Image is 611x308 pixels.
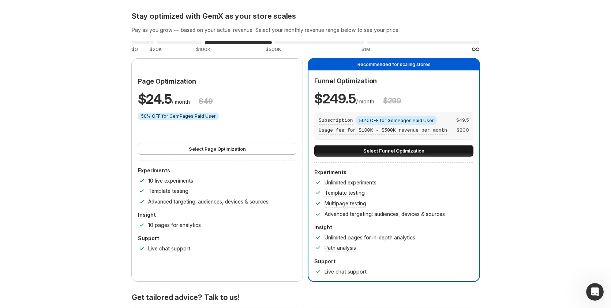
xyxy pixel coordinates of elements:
span: Select Funnel Optimization [363,147,424,154]
p: Insight [314,224,473,231]
span: $500K [266,46,281,52]
h2: Stay optimized with GemX as your store scales [132,12,479,21]
span: Home [28,247,45,252]
p: Support [314,258,473,265]
button: Messages [73,229,146,258]
button: Select Page Optimization [138,143,296,155]
p: Experiments [138,167,296,174]
p: Template testing [148,187,188,195]
p: Multipage testing [325,200,366,207]
button: Select Funnel Optimization [314,145,473,157]
img: Profile image for Antony [15,12,29,26]
span: $ 49.5 [456,116,469,125]
span: Page Optimization [138,77,196,85]
h3: $ 299 [383,96,401,105]
span: $20K [150,46,162,52]
h3: Pay as you grow — based on your actual revenue. Select your monthly revenue range below to see yo... [132,26,479,34]
span: Usage fee for $100K - $500K revenue per month [319,128,447,133]
p: Hi [PERSON_NAME] 👋 [15,52,132,77]
span: Select Page Optimization [189,145,246,153]
div: We typically reply in a few hours [15,113,122,120]
div: Send us a message [15,105,122,113]
p: / month [138,90,190,108]
p: 10 live experiments [148,177,193,184]
p: Unlimited pages for in-depth analytics [325,234,415,241]
p: Advanced targeting: audiences, devices & sources [325,210,445,218]
span: 50% OFF for GemPages Paid User [141,113,216,119]
p: Support [138,235,296,242]
p: Template testing [325,189,365,197]
span: Recommended for scaling stores [357,62,431,67]
span: Funnel Optimization [314,77,377,85]
p: Unlimited experiments [325,179,376,186]
span: Subscription [319,118,353,123]
p: Insight [138,211,296,219]
p: Live chat support [325,268,367,275]
span: $100K [196,46,210,52]
div: Close [126,12,139,25]
p: 10 pages for analytics [148,221,201,229]
p: Live chat support [148,245,190,252]
span: 50% OFF for GemPages Paid User [359,118,434,124]
span: $ 249.5 [314,91,356,107]
p: How can we help? [15,77,132,89]
span: $1M [361,46,370,52]
span: Messages [97,247,123,252]
p: / month [314,90,374,107]
span: $ 200 [457,126,469,135]
p: Path analysis [325,244,356,252]
div: Send us a messageWe typically reply in a few hours [7,99,139,126]
p: Get tailored advice? Talk to us! [132,293,479,302]
p: Experiments [314,169,473,176]
h3: $ 49 [199,97,213,106]
iframe: Intercom live chat [586,283,604,301]
p: Advanced targeting: audiences, devices & sources [148,198,269,205]
span: $0 [132,46,138,52]
span: $ 24.5 [138,91,172,107]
